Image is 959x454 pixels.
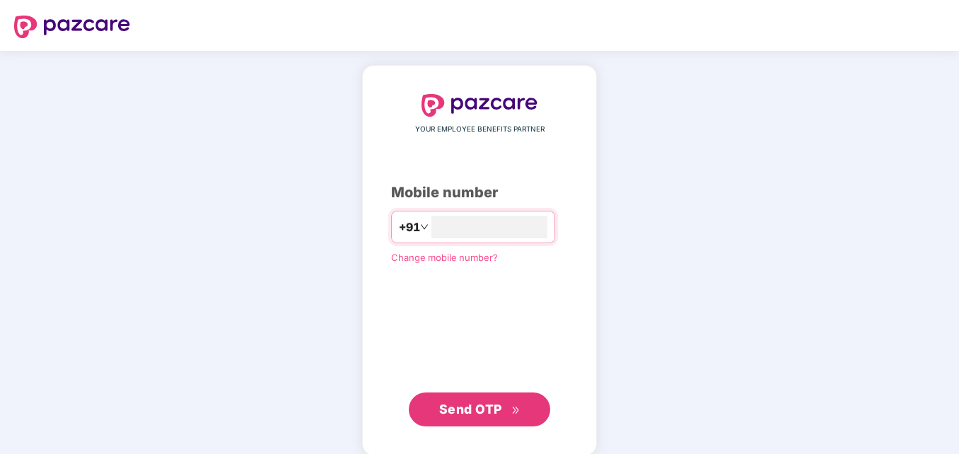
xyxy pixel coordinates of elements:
[399,219,420,236] span: +91
[391,182,568,204] div: Mobile number
[14,16,130,38] img: logo
[422,94,537,117] img: logo
[415,124,545,135] span: YOUR EMPLOYEE BENEFITS PARTNER
[439,402,502,417] span: Send OTP
[511,406,521,415] span: double-right
[391,252,498,263] a: Change mobile number?
[420,223,429,231] span: down
[409,392,550,426] button: Send OTPdouble-right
